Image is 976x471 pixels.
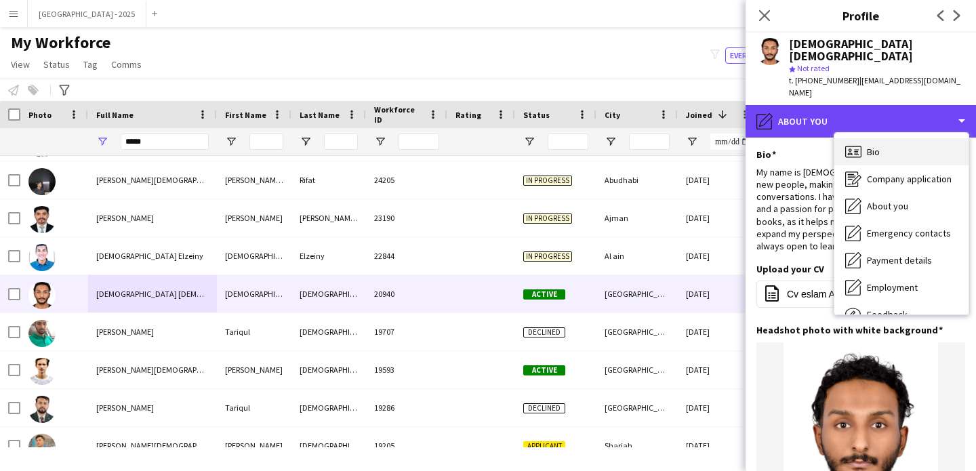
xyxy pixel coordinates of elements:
span: Photo [28,110,52,120]
button: Open Filter Menu [686,136,698,148]
span: Not rated [797,63,830,73]
div: Tariqul [217,313,291,350]
span: Payment details [867,254,932,266]
span: t. [PHONE_NUMBER] [789,75,859,85]
span: Status [43,58,70,70]
span: Workforce ID [374,104,423,125]
span: Comms [111,58,142,70]
h3: Profile [746,7,976,24]
div: [GEOGRAPHIC_DATA] [596,275,678,312]
div: 19286 [366,389,447,426]
button: Open Filter Menu [225,136,237,148]
div: [DEMOGRAPHIC_DATA] [291,275,366,312]
span: About you [867,200,908,212]
button: Open Filter Menu [605,136,617,148]
img: Sayed Islam Rifat [28,168,56,195]
div: [DEMOGRAPHIC_DATA] [291,313,366,350]
button: Open Filter Menu [374,136,386,148]
img: Abdulla Ali Islam [28,206,56,233]
div: [DATE] [678,199,759,237]
div: [DATE] [678,161,759,199]
span: [PERSON_NAME][DEMOGRAPHIC_DATA] [96,365,235,375]
a: View [5,56,35,73]
div: [DEMOGRAPHIC_DATA] [217,275,291,312]
div: Ajman [596,199,678,237]
div: [DATE] [678,313,759,350]
span: [DEMOGRAPHIC_DATA] [DEMOGRAPHIC_DATA] [96,289,259,299]
div: [DATE] [678,275,759,312]
div: Company application [834,165,969,192]
a: Status [38,56,75,73]
div: [GEOGRAPHIC_DATA] [596,389,678,426]
button: Open Filter Menu [300,136,312,148]
img: Islam Elzeiny [28,244,56,271]
span: Full Name [96,110,134,120]
div: [DEMOGRAPHIC_DATA] [DEMOGRAPHIC_DATA] [789,38,965,62]
button: [GEOGRAPHIC_DATA] - 2025 [28,1,146,27]
div: [DEMOGRAPHIC_DATA] [291,427,366,464]
div: [DEMOGRAPHIC_DATA] [217,237,291,274]
img: Tariqul Islam [28,396,56,423]
input: City Filter Input [629,134,670,150]
span: Cv eslam Alaa.pdf [787,289,863,300]
a: Comms [106,56,147,73]
div: Feedback [834,301,969,328]
span: Tag [83,58,98,70]
div: 19205 [366,427,447,464]
span: Declined [523,327,565,337]
span: Active [523,289,565,300]
a: Tag [78,56,103,73]
span: [PERSON_NAME][DEMOGRAPHIC_DATA] [96,441,235,451]
div: [PERSON_NAME] [217,351,291,388]
input: Joined Filter Input [710,134,751,150]
span: Joined [686,110,712,120]
span: [PERSON_NAME][DEMOGRAPHIC_DATA] [PERSON_NAME] [96,175,293,185]
span: Applicant [523,441,565,451]
span: In progress [523,176,572,186]
img: Tariqul Islam [28,320,56,347]
div: [PERSON_NAME][DEMOGRAPHIC_DATA] [217,161,291,199]
img: Mohammad Rahibul Islam [28,358,56,385]
div: About you [834,192,969,220]
div: [GEOGRAPHIC_DATA] [596,351,678,388]
div: Emergency contacts [834,220,969,247]
span: Emergency contacts [867,227,951,239]
input: First Name Filter Input [249,134,283,150]
button: Open Filter Menu [96,136,108,148]
span: Declined [523,403,565,413]
app-action-btn: Advanced filters [56,82,73,98]
div: 24205 [366,161,447,199]
span: Company application [867,173,952,185]
img: Islam Islamalaa2000 [28,282,56,309]
span: In progress [523,213,572,224]
button: Open Filter Menu [523,136,535,148]
div: Sharjah [596,427,678,464]
span: City [605,110,620,120]
span: View [11,58,30,70]
span: [PERSON_NAME] [96,213,154,223]
span: Last Name [300,110,340,120]
span: In progress [523,251,572,262]
div: [DATE] [678,237,759,274]
div: 19707 [366,313,447,350]
span: Feedback [867,308,908,321]
div: 22844 [366,237,447,274]
div: My name is [DEMOGRAPHIC_DATA]. I enjoy meeting new people, making friends, and having meaningful ... [756,166,965,252]
span: Active [523,365,565,375]
div: Abudhabi [596,161,678,199]
span: Status [523,110,550,120]
span: [DEMOGRAPHIC_DATA] Elzeiny [96,251,203,261]
div: [PERSON_NAME][DEMOGRAPHIC_DATA] [291,199,366,237]
input: Full Name Filter Input [121,134,209,150]
img: Zahedul Islam [28,434,56,461]
span: Bio [867,146,880,158]
h3: Headshot photo with white background [756,324,943,336]
div: [PERSON_NAME] [217,199,291,237]
button: Cv eslam Alaa.pdf [756,281,965,308]
span: My Workforce [11,33,110,53]
div: Payment details [834,247,969,274]
input: Workforce ID Filter Input [399,134,439,150]
div: 23190 [366,199,447,237]
input: Last Name Filter Input [324,134,358,150]
span: Rating [455,110,481,120]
